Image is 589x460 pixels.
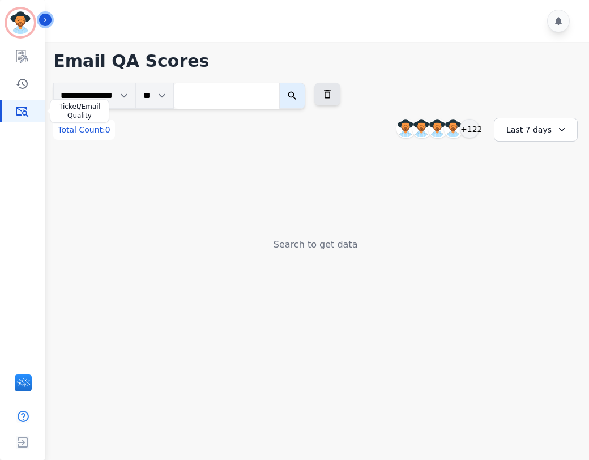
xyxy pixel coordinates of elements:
div: +122 [460,119,479,138]
img: Bordered avatar [7,9,34,36]
span: 0 [105,125,110,134]
h1: Email QA Scores [53,51,578,71]
div: Total Count: [53,120,114,140]
div: Search to get data [53,238,578,252]
div: Last 7 days [494,118,578,142]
